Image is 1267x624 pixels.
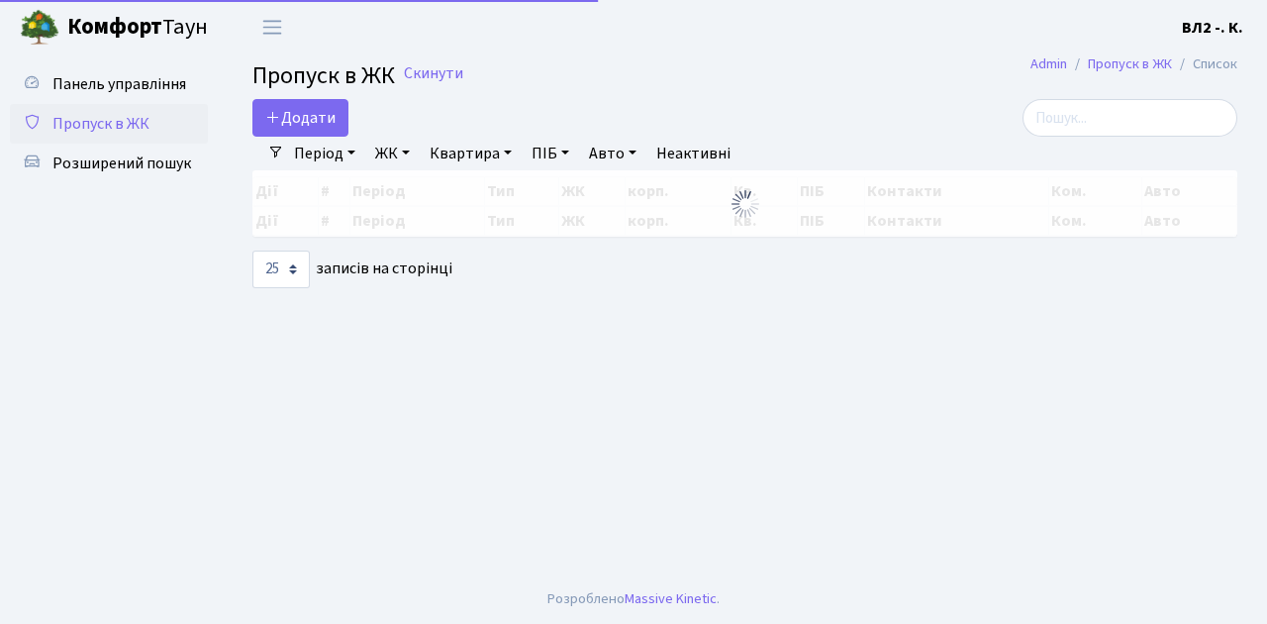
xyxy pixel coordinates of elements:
a: Скинути [404,64,463,83]
a: Авто [581,137,644,170]
span: Пропуск в ЖК [252,58,395,93]
a: Квартира [422,137,520,170]
nav: breadcrumb [1001,44,1267,85]
span: Додати [265,107,336,129]
a: Admin [1030,53,1067,74]
input: Пошук... [1023,99,1237,137]
a: ЖК [367,137,418,170]
a: Період [286,137,363,170]
img: Обробка... [730,188,761,220]
label: записів на сторінці [252,251,452,288]
a: Пропуск в ЖК [1088,53,1172,74]
a: Додати [252,99,348,137]
a: Розширений пошук [10,144,208,183]
a: ПІБ [524,137,577,170]
img: logo.png [20,8,59,48]
b: ВЛ2 -. К. [1182,17,1243,39]
a: Панель управління [10,64,208,104]
button: Переключити навігацію [247,11,297,44]
select: записів на сторінці [252,251,310,288]
a: Massive Kinetic [625,588,717,609]
span: Таун [67,11,208,45]
a: Пропуск в ЖК [10,104,208,144]
a: ВЛ2 -. К. [1182,16,1243,40]
span: Розширений пошук [52,153,191,174]
span: Пропуск в ЖК [52,113,149,135]
b: Комфорт [67,11,162,43]
li: Список [1172,53,1237,75]
span: Панель управління [52,73,186,95]
a: Неактивні [648,137,738,170]
div: Розроблено . [547,588,720,610]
